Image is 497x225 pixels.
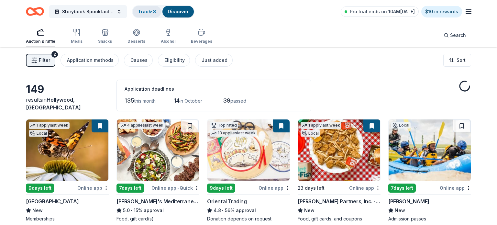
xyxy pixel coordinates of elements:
div: Just added [202,56,227,64]
div: 13 applies last week [210,130,257,137]
div: Local [391,122,411,129]
span: 39 [223,97,230,104]
button: Alcohol [161,26,175,47]
div: Alcohol [161,39,175,44]
div: 56% approval [207,207,290,214]
button: Auction & raffle [26,26,55,47]
div: 9 days left [207,184,235,193]
div: Admission passes [388,216,471,222]
a: Image for Huntsville Botanical Garden1 applylast weekLocal9days leftOnline app[GEOGRAPHIC_DATA]Ne... [26,119,109,222]
a: Image for Johnson Partners, Inc. - McDonald's 1 applylast weekLocal23 days leftOnline app[PERSON_... [298,119,381,222]
span: Storybook Spooktactular [62,8,114,16]
div: 7 days left [116,184,144,193]
a: Discover [168,9,189,14]
div: 1 apply last week [301,122,341,129]
span: 14 [174,97,180,104]
button: Application methods [61,54,119,67]
a: Pro trial ends on 10AM[DATE] [341,6,419,17]
span: • [131,208,132,213]
a: Image for Oriental TradingTop rated13 applieslast week9days leftOnline appOriental Trading4.8•56%... [207,119,290,222]
span: 5.0 [123,207,130,214]
div: Eligibility [164,56,185,64]
span: New [304,207,315,214]
span: Hollywood, [GEOGRAPHIC_DATA] [26,96,81,111]
span: in October [180,98,202,104]
div: Online app Quick [151,184,199,192]
div: Desserts [127,39,145,44]
div: Online app [77,184,109,192]
div: 1 apply last week [29,122,70,129]
span: Sort [457,56,466,64]
a: Track· 3 [138,9,156,14]
a: $10 in rewards [421,6,462,17]
span: this month [134,98,156,104]
div: Snacks [98,39,112,44]
div: Memberships [26,216,109,222]
button: Desserts [127,26,145,47]
div: Beverages [191,39,212,44]
div: 23 days left [298,184,325,192]
div: Local [301,130,320,137]
div: Online app [259,184,290,192]
button: Track· 3Discover [132,5,194,18]
button: Snacks [98,26,112,47]
button: Beverages [191,26,212,47]
div: 15% approval [116,207,199,214]
div: Donation depends on request [207,216,290,222]
span: Filter [39,56,50,64]
span: New [32,207,43,214]
div: Top rated [210,122,238,129]
div: Local [29,130,48,137]
span: 135 [125,97,134,104]
img: Image for Johnson Partners, Inc. - McDonald's [298,119,380,181]
img: Image for Oriental Trading [207,119,290,181]
div: Online app [349,184,381,192]
span: passed [230,98,246,104]
div: [PERSON_NAME] Partners, Inc. - [PERSON_NAME] [298,197,381,205]
button: Sort [443,54,471,67]
div: 4 applies last week [119,122,165,129]
div: 149 [26,83,109,96]
button: Eligibility [158,54,190,67]
span: • [222,208,224,213]
span: New [395,207,405,214]
span: Search [450,31,466,39]
img: Image for Taziki's Mediterranean Cafe [117,119,199,181]
span: • [177,186,179,191]
div: [PERSON_NAME]'s Mediterranean Cafe [116,197,199,205]
div: Causes [130,56,148,64]
span: 4.8 [214,207,221,214]
a: Home [26,4,44,19]
div: Meals [71,39,83,44]
a: Image for Montgomery WhitewaterLocal7days leftOnline app[PERSON_NAME]NewAdmission passes [388,119,471,222]
div: Oriental Trading [207,197,247,205]
div: Auction & raffle [26,39,55,44]
button: Causes [124,54,153,67]
img: Image for Huntsville Botanical Garden [26,119,108,181]
span: in [26,96,81,111]
button: Search [438,29,471,42]
div: Online app [440,184,471,192]
div: Application methods [67,56,114,64]
div: results [26,96,109,111]
div: [GEOGRAPHIC_DATA] [26,197,79,205]
div: Food, gift cards, and coupons [298,216,381,222]
div: 2 [51,51,58,58]
img: Image for Montgomery Whitewater [389,119,471,181]
button: Meals [71,26,83,47]
span: Pro trial ends on 10AM[DATE] [350,8,415,16]
button: Just added [195,54,233,67]
button: Filter2 [26,54,55,67]
div: 7 days left [388,184,416,193]
div: Application deadlines [125,85,303,93]
div: Food, gift card(s) [116,216,199,222]
a: Image for Taziki's Mediterranean Cafe4 applieslast week7days leftOnline app•Quick[PERSON_NAME]'s ... [116,119,199,222]
div: 9 days left [26,184,54,193]
button: Storybook Spooktactular [49,5,127,18]
div: [PERSON_NAME] [388,197,429,205]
